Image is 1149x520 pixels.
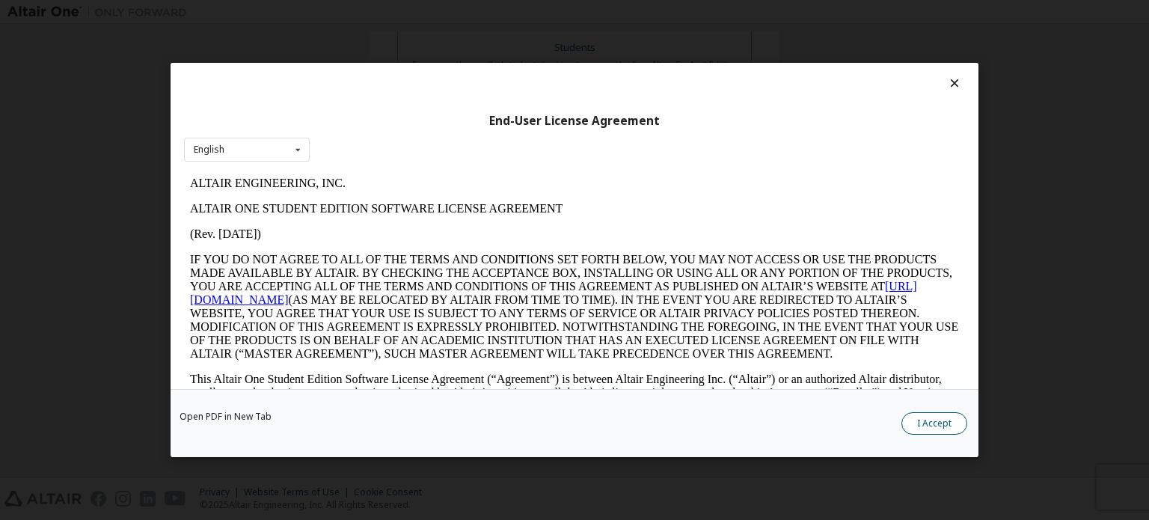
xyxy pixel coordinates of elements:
[6,31,775,45] p: ALTAIR ONE STUDENT EDITION SOFTWARE LICENSE AGREEMENT
[194,145,224,154] div: English
[6,57,775,70] p: (Rev. [DATE])
[6,202,775,256] p: This Altair One Student Edition Software License Agreement (“Agreement”) is between Altair Engine...
[6,109,733,135] a: [URL][DOMAIN_NAME]
[184,114,965,129] div: End-User License Agreement
[180,412,272,421] a: Open PDF in New Tab
[6,82,775,190] p: IF YOU DO NOT AGREE TO ALL OF THE TERMS AND CONDITIONS SET FORTH BELOW, YOU MAY NOT ACCESS OR USE...
[901,412,967,435] button: I Accept
[6,6,775,19] p: ALTAIR ENGINEERING, INC.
